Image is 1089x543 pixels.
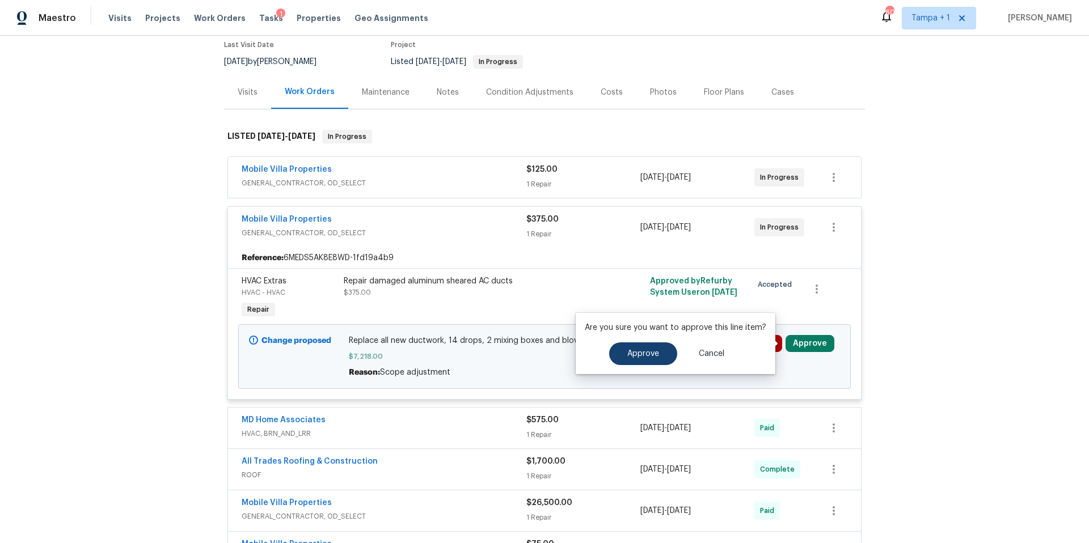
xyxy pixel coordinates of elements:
a: All Trades Roofing & Construction [242,457,378,465]
div: 1 Repair [526,470,640,482]
div: 1 Repair [526,228,640,240]
button: Cancel [681,342,742,365]
div: Photos [650,87,677,98]
div: Cases [771,87,794,98]
span: $1,700.00 [526,457,565,465]
span: [DATE] [640,465,664,473]
span: Paid [760,422,779,434]
span: [DATE] [224,58,248,66]
span: Properties [297,12,341,24]
span: Project [391,41,416,48]
div: 1 Repair [526,512,640,523]
span: Last Visit Date [224,41,274,48]
p: Are you sure you want to approve this line item? [585,322,766,333]
span: GENERAL_CONTRACTOR, OD_SELECT [242,177,526,189]
div: Repair damaged aluminum sheared AC ducts [344,275,592,287]
span: [DATE] [640,424,664,432]
div: Maintenance [362,87,410,98]
span: [DATE] [667,173,691,181]
span: Repair [243,304,274,315]
a: Mobile Villa Properties [242,166,332,173]
span: [DATE] [712,289,737,296]
b: Reference: [242,252,284,264]
span: Listed [391,58,523,66]
span: [DATE] [288,132,315,140]
span: Tasks [259,14,283,22]
span: $7,218.00 [349,351,741,362]
span: - [640,422,691,434]
div: Floor Plans [704,87,744,98]
span: $375.00 [526,215,559,223]
span: HVAC Extras [242,277,286,285]
span: $375.00 [344,289,371,296]
span: [DATE] [258,132,285,140]
span: GENERAL_CONTRACTOR, OD_SELECT [242,511,526,522]
button: Approve [609,342,677,365]
span: [DATE] [667,223,691,231]
span: - [640,222,691,233]
span: HVAC - HVAC [242,289,285,296]
span: Tampa + 1 [911,12,950,24]
span: Geo Assignments [354,12,428,24]
span: Complete [760,464,799,475]
div: 1 Repair [526,179,640,190]
span: Work Orders [194,12,246,24]
span: HVAC, BRN_AND_LRR [242,428,526,439]
span: [DATE] [667,507,691,515]
span: In Progress [760,222,803,233]
span: In Progress [760,172,803,183]
span: Accepted [758,279,796,290]
span: In Progress [323,131,371,142]
span: $125.00 [526,166,558,173]
span: - [640,505,691,516]
span: [DATE] [442,58,466,66]
h6: LISTED [227,130,315,143]
span: Replace all new ductwork, 14 drops, 2 mixing boxes and blown in insulation. $7218 [349,335,741,346]
span: [DATE] [667,424,691,432]
div: Work Orders [285,86,335,97]
div: Condition Adjustments [486,87,573,98]
span: Scope adjustment [380,368,450,376]
span: Approve [627,350,659,358]
span: [DATE] [640,223,664,231]
span: [PERSON_NAME] [1003,12,1072,24]
a: MD Home Associates [242,416,326,424]
span: Reason: [349,368,380,376]
span: [DATE] [640,507,664,515]
span: Paid [760,505,779,516]
a: Mobile Villa Properties [242,499,332,507]
span: Projects [145,12,180,24]
div: 60 [885,7,893,18]
b: Change proposed [261,337,331,345]
div: Notes [437,87,459,98]
span: In Progress [474,58,522,65]
div: by [PERSON_NAME] [224,55,330,69]
span: [DATE] [667,465,691,473]
span: Maestro [39,12,76,24]
span: - [640,464,691,475]
div: 1 [276,9,285,20]
span: ROOF [242,469,526,481]
span: - [416,58,466,66]
span: Approved by Refurby System User on [650,277,737,296]
span: Cancel [699,350,724,358]
div: Costs [601,87,623,98]
span: [DATE] [640,173,664,181]
span: GENERAL_CONTRACTOR, OD_SELECT [242,227,526,239]
span: [DATE] [416,58,440,66]
div: LISTED [DATE]-[DATE]In Progress [224,118,865,155]
span: $575.00 [526,416,559,424]
span: $26,500.00 [526,499,572,507]
button: Approve [786,335,834,352]
div: 6MEDS5AK8E8WD-1fd19a4b9 [228,248,861,268]
div: Visits [238,87,258,98]
span: - [258,132,315,140]
div: 1 Repair [526,429,640,440]
span: - [640,172,691,183]
span: Visits [108,12,132,24]
a: Mobile Villa Properties [242,215,332,223]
